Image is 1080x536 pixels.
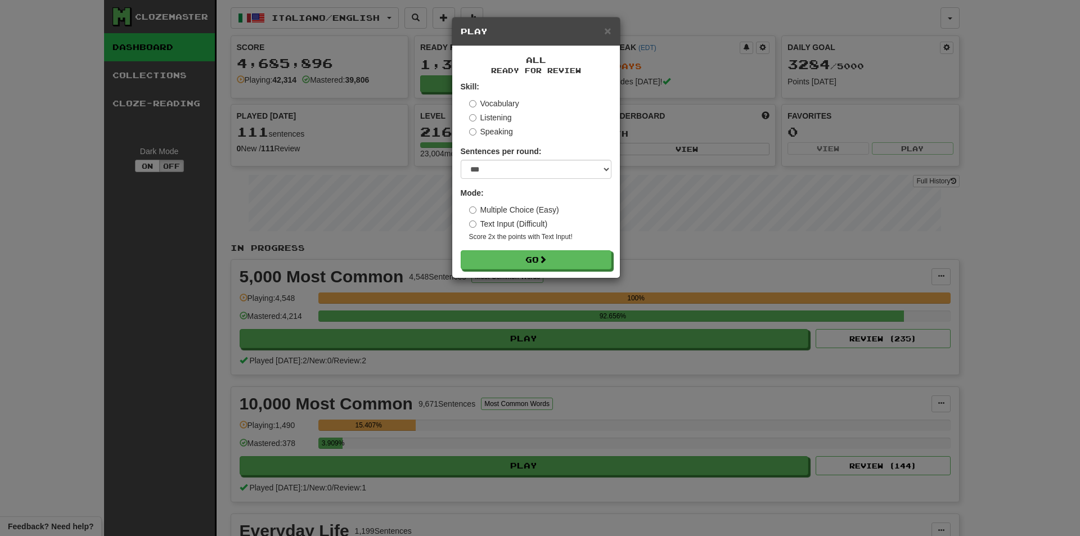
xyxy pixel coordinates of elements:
[469,220,476,228] input: Text Input (Difficult)
[469,100,476,107] input: Vocabulary
[604,25,611,37] button: Close
[469,112,512,123] label: Listening
[461,82,479,91] strong: Skill:
[469,126,513,137] label: Speaking
[461,26,611,37] h5: Play
[461,250,611,269] button: Go
[461,188,484,197] strong: Mode:
[469,114,476,121] input: Listening
[469,128,476,136] input: Speaking
[469,218,548,229] label: Text Input (Difficult)
[526,55,546,65] span: All
[469,206,476,214] input: Multiple Choice (Easy)
[461,146,542,157] label: Sentences per round:
[469,204,559,215] label: Multiple Choice (Easy)
[469,232,611,242] small: Score 2x the points with Text Input !
[604,24,611,37] span: ×
[469,98,519,109] label: Vocabulary
[461,66,611,75] small: Ready for Review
